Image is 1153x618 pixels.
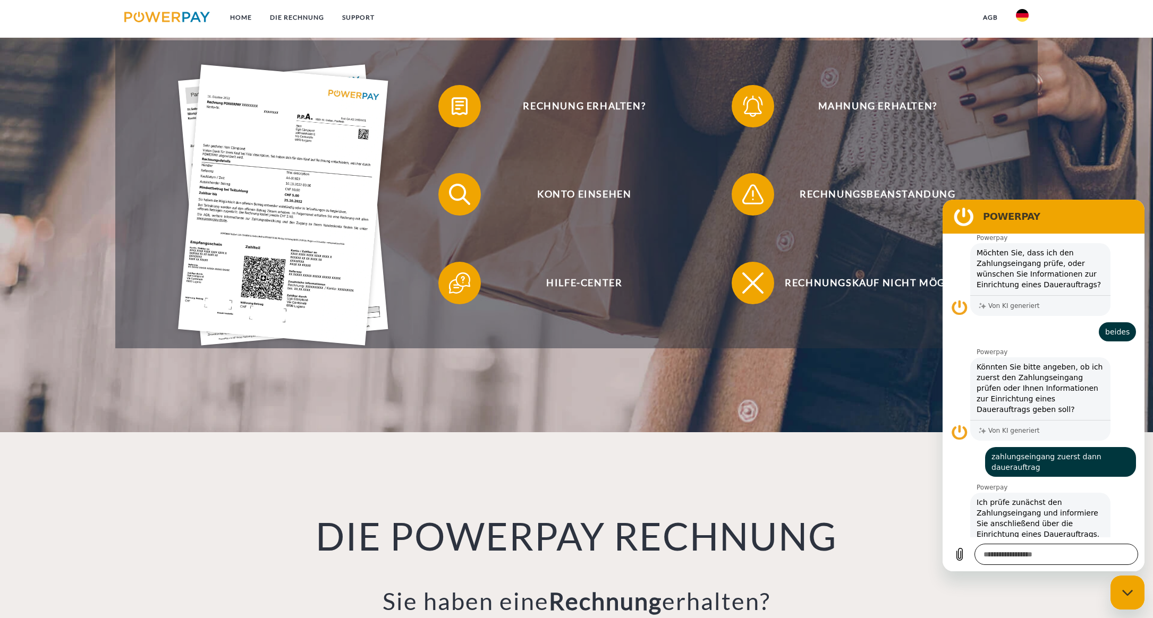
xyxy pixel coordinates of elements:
[454,262,715,304] span: Hilfe-Center
[732,262,1008,304] button: Rechnungskauf nicht möglich
[748,85,1008,127] span: Mahnung erhalten?
[261,8,333,27] a: DIE RECHNUNG
[446,93,473,119] img: qb_bill.svg
[204,512,949,560] h1: DIE POWERPAY RECHNUNG
[1016,9,1029,22] img: de
[438,262,715,304] button: Hilfe-Center
[446,270,473,296] img: qb_help.svg
[549,587,662,615] b: Rechnung
[732,85,1008,127] button: Mahnung erhalten?
[221,8,261,27] a: Home
[740,181,766,208] img: qb_warning.svg
[124,12,210,22] img: logo-powerpay.svg
[333,8,384,27] a: SUPPORT
[454,85,715,127] span: Rechnung erhalten?
[732,173,1008,216] button: Rechnungsbeanstandung
[974,8,1007,27] a: agb
[748,262,1008,304] span: Rechnungskauf nicht möglich
[446,181,473,208] img: qb_search.svg
[1110,576,1144,610] iframe: Schaltfläche zum Öffnen des Messaging-Fensters; Konversation läuft
[748,173,1008,216] span: Rechnungsbeanstandung
[454,173,715,216] span: Konto einsehen
[740,270,766,296] img: qb_close.svg
[178,65,388,346] img: single_invoice_powerpay_de.jpg
[740,93,766,119] img: qb_bell.svg
[204,586,949,616] h3: Sie haben eine erhalten?
[438,85,715,127] button: Rechnung erhalten?
[943,200,1144,571] iframe: Messaging-Fenster
[438,173,715,216] button: Konto einsehen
